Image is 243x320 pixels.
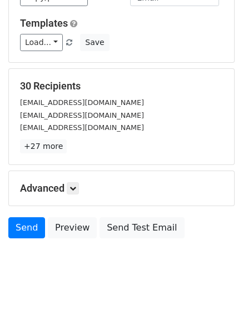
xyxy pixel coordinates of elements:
small: [EMAIL_ADDRESS][DOMAIN_NAME] [20,111,144,119]
button: Save [80,34,109,51]
small: [EMAIL_ADDRESS][DOMAIN_NAME] [20,98,144,107]
small: [EMAIL_ADDRESS][DOMAIN_NAME] [20,123,144,132]
a: +27 more [20,139,67,153]
h5: 30 Recipients [20,80,223,92]
h5: Advanced [20,182,223,194]
a: Load... [20,34,63,51]
iframe: Chat Widget [187,267,243,320]
a: Preview [48,217,97,238]
a: Send Test Email [100,217,184,238]
a: Send [8,217,45,238]
a: Templates [20,17,68,29]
